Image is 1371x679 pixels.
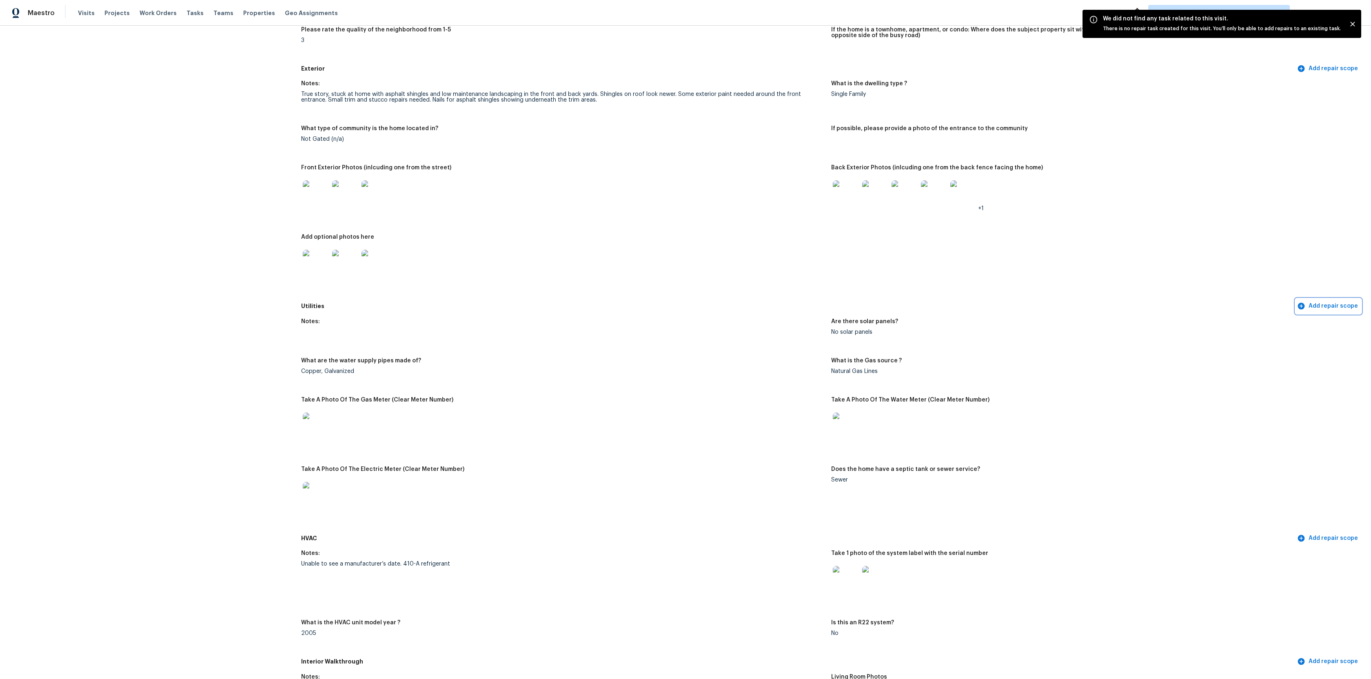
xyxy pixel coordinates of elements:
[301,319,320,324] h5: Notes:
[301,81,320,87] h5: Notes:
[301,126,438,131] h5: What type of community is the home located in?
[1103,15,1341,23] div: We did not find any task related to this visit.
[301,165,451,171] h5: Front Exterior Photos (inlcuding one from the street)
[831,329,1355,335] div: No solar panels
[301,302,1296,311] h5: Utilities
[243,9,275,17] span: Properties
[1347,19,1358,29] button: Close
[140,9,177,17] span: Work Orders
[301,27,451,33] h5: Please rate the quality of the neighborhood from 1-5
[831,165,1043,171] h5: Back Exterior Photos (inlcuding one from the back fence facing the home)
[831,126,1028,131] h5: If possible, please provide a photo of the entrance to the community
[1296,61,1361,76] button: Add repair scope
[1299,64,1358,74] span: Add repair scope
[301,136,825,142] div: Not Gated (n/a)
[1299,657,1358,667] span: Add repair scope
[1296,654,1361,669] button: Add repair scope
[1296,299,1361,314] button: Add repair scope
[301,620,400,626] h5: What is the HVAC unit model year ?
[301,368,825,374] div: Copper, Galvanized
[213,9,233,17] span: Teams
[78,9,95,17] span: Visits
[831,466,980,472] h5: Does the home have a septic tank or sewer service?
[831,319,898,324] h5: Are there solar panels?
[831,27,1355,38] h5: If the home is a townhome, apartment, or condo: Where does the subject property sit with regards ...
[301,234,374,240] h5: Add optional photos here
[28,9,55,17] span: Maestro
[301,561,825,567] div: Unable to see a manufacturer’s date. 410-A refrigerant
[831,368,1355,374] div: Natural Gas Lines
[285,9,338,17] span: Geo Assignments
[978,206,984,211] span: +1
[831,477,1355,483] div: Sewer
[301,64,1296,73] h5: Exterior
[301,38,825,43] div: 3
[301,466,464,472] h5: Take A Photo Of The Electric Meter (Clear Meter Number)
[301,657,1296,666] h5: Interior Walkthrough
[1299,533,1358,544] span: Add repair scope
[831,630,1355,636] div: No
[831,91,1355,97] div: Single Family
[1155,9,1271,17] span: [GEOGRAPHIC_DATA], [GEOGRAPHIC_DATA]
[301,91,825,103] div: True story, stuck at home with asphalt shingles and low maintenance landscaping in the front and ...
[301,534,1296,543] h5: HVAC
[1296,531,1361,546] button: Add repair scope
[831,550,988,556] h5: Take 1 photo of the system label with the serial number
[1309,9,1359,17] span: [PERSON_NAME]
[301,550,320,556] h5: Notes:
[831,620,894,626] h5: Is this an R22 system?
[104,9,130,17] span: Projects
[1103,12,1341,36] div: There is no repair task created for this visit. You’ll only be able to add repairs to an existing...
[301,358,421,364] h5: What are the water supply pipes made of?
[301,630,825,636] div: 2005
[831,358,902,364] h5: What is the Gas source ?
[831,397,989,403] h5: Take A Photo Of The Water Meter (Clear Meter Number)
[186,10,204,16] span: Tasks
[1299,301,1358,311] span: Add repair scope
[831,81,907,87] h5: What is the dwelling type ?
[301,397,453,403] h5: Take A Photo Of The Gas Meter (Clear Meter Number)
